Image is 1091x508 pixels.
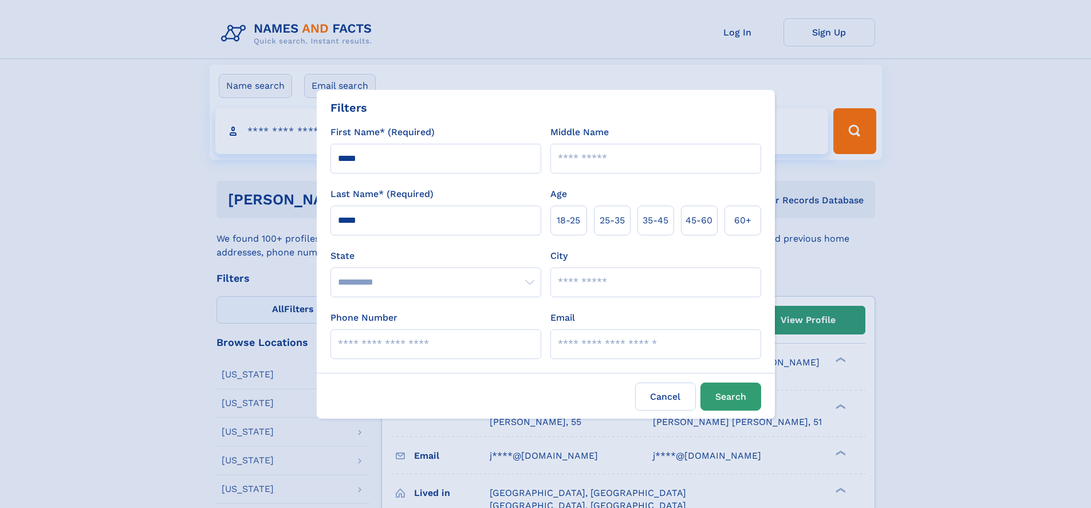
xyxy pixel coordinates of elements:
label: First Name* (Required) [330,125,435,139]
span: 45‑60 [686,214,712,227]
span: 25‑35 [600,214,625,227]
label: Email [550,311,575,325]
span: 35‑45 [643,214,668,227]
button: Search [700,383,761,411]
span: 60+ [734,214,751,227]
label: Phone Number [330,311,397,325]
label: Cancel [635,383,696,411]
label: Middle Name [550,125,609,139]
span: 18‑25 [557,214,580,227]
div: Filters [330,99,367,116]
label: State [330,249,541,263]
label: City [550,249,568,263]
label: Age [550,187,567,201]
label: Last Name* (Required) [330,187,434,201]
